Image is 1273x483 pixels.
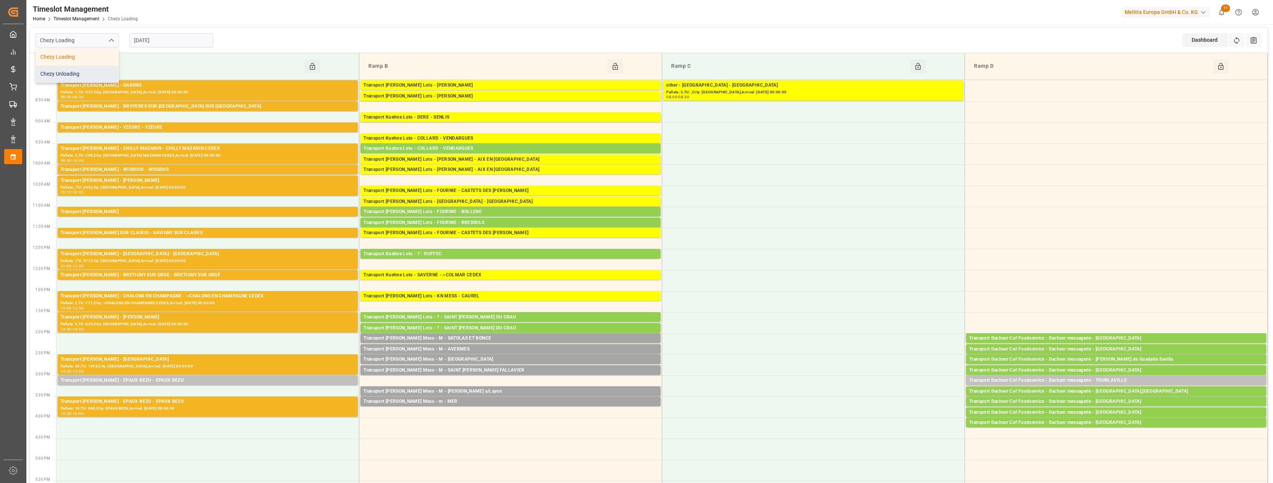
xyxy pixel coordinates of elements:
div: Pallets: ,TU: 93,City: [GEOGRAPHIC_DATA],Arrival: [DATE] 00:00:00 [969,384,1263,391]
div: Pallets: ,TU: 65,City: [GEOGRAPHIC_DATA],Arrival: [DATE] 00:00:00 [363,163,658,170]
div: Pallets: ,TU: 31,City: [GEOGRAPHIC_DATA][PERSON_NAME],Arrival: [DATE] 00:00:00 [363,374,658,381]
div: Pallets: 39,TU: 1393,City: [GEOGRAPHIC_DATA],Arrival: [DATE] 00:00:00 [61,363,355,370]
button: close menu [105,35,116,46]
div: Transport [PERSON_NAME] - EPAUX BEZU - EPAUX BEZU [61,377,355,384]
div: Pallets: 1,TU: ,City: EPAUX BEZU,Arrival: [DATE] 00:00:00 [61,384,355,391]
div: Transport Kuehne Lots - COLLARD - VENDARGUES [363,145,658,152]
div: Transport [PERSON_NAME] Mess - m - MER [363,398,658,405]
button: Melitta Europa GmbH & Co. KG [1122,5,1213,19]
div: Transport [PERSON_NAME] - CHALONS EN CHAMPAGNE - ~CHALONS EN CHAMPAGNE CEDEX [61,293,355,300]
a: Timeslot Management [53,16,99,21]
div: Pallets: 2,TU: 27,City: [GEOGRAPHIC_DATA],[GEOGRAPHIC_DATA],Arrival: [DATE] 00:00:00 [969,395,1263,402]
div: Transport [PERSON_NAME] - WISSOUS - WISSOUS [61,166,355,174]
div: Pallets: ,TU: 116,City: [GEOGRAPHIC_DATA],Arrival: [DATE] 00:00:00 [363,100,658,107]
div: Pallets: 1,TU: ,City: [GEOGRAPHIC_DATA],Arrival: [DATE] 00:00:00 [969,342,1263,349]
div: Pallets: 1,TU: ,City: CASTETS DES [PERSON_NAME],Arrival: [DATE] 00:00:00 [363,195,658,201]
div: Transport Dachser Cof Foodservice - Dachser messagerie - TOURLAVILLE [969,377,1263,384]
div: Pallets: 1,TU: 13,City: [GEOGRAPHIC_DATA],Arrival: [DATE] 00:00:00 [969,353,1263,360]
span: 4:30 PM [35,435,50,439]
div: Transport [PERSON_NAME] Lots - FOURNIE - CASTETS DES [PERSON_NAME] [363,229,658,237]
div: - [72,306,73,310]
div: Pallets: 14,TU: 544,City: [GEOGRAPHIC_DATA],Arrival: [DATE] 00:00:00 [363,152,658,159]
div: Pallets: 1,TU: 174,City: [GEOGRAPHIC_DATA],Arrival: [DATE] 00:00:00 [363,206,658,212]
div: Chezy Loading [36,49,119,66]
span: 3:30 PM [35,393,50,397]
div: 14:30 [61,370,72,373]
div: Pallets: ,TU: 245,City: [GEOGRAPHIC_DATA],Arrival: [DATE] 00:00:00 [61,184,355,191]
div: Pallets: 1,TU: 70,City: MER,Arrival: [DATE] 00:00:00 [363,405,658,412]
div: Transport [PERSON_NAME] Mess - M - [PERSON_NAME] s/Layon [363,388,658,395]
span: 3:00 PM [35,372,50,376]
button: Help Center [1230,4,1247,21]
div: Transport [PERSON_NAME] - BRETIGNY SUR ORGE - BRETIGNY SUR ORGE [61,271,355,279]
div: Transport [PERSON_NAME] - [PERSON_NAME] [61,314,355,321]
span: 10:30 AM [33,182,50,186]
div: Pallets: ,TU: 132,City: [GEOGRAPHIC_DATA],Arrival: [DATE] 00:00:00 [61,110,355,117]
div: Transport Dachser Cof Foodservice - Dachser messagerie - [GEOGRAPHIC_DATA] [969,409,1263,416]
div: Transport [PERSON_NAME] - EPAUX BEZU - EPAUX BEZU [61,398,355,405]
div: Transport Dachser Cof Foodservice - Dachser messagerie - [GEOGRAPHIC_DATA] [969,419,1263,427]
div: 09:30 [61,159,72,162]
div: - [72,412,73,415]
div: Transport [PERSON_NAME] Mess - M - SATOLAS ET BONCE [363,335,658,342]
span: 2:00 PM [35,330,50,334]
div: Transport [PERSON_NAME] - [PERSON_NAME] [61,177,355,184]
div: Transport [PERSON_NAME] - BRUYERES SUR [GEOGRAPHIC_DATA] SUR [GEOGRAPHIC_DATA] [61,103,355,110]
div: Pallets: 2,TU: ,City: BOLLENE,Arrival: [DATE] 00:00:00 [363,216,658,222]
div: 08:00 [61,95,72,99]
div: Transport [PERSON_NAME] SUR CLAIRIS - SAVIGNY SUR CLAIRIS [61,229,355,237]
div: Transport Kuehne Lots - SAVERNE - ~COLMAR CEDEX [363,271,658,279]
div: Pallets: 3,TU: 716,City: [GEOGRAPHIC_DATA][PERSON_NAME],Arrival: [DATE] 00:00:00 [363,321,658,328]
div: Transport Kuehne Lots - COLLARD - VENDARGUES [363,135,658,142]
div: Chezy Unloading [36,66,119,82]
div: Pallets: ,TU: 168,City: CASTETS DES [PERSON_NAME],Arrival: [DATE] 00:00:00 [363,237,658,243]
div: Pallets: ,TU: 127,City: [GEOGRAPHIC_DATA],Arrival: [DATE] 00:00:00 [61,216,355,222]
div: Transport [PERSON_NAME] [61,208,355,216]
div: Pallets: ,TU: 95,City: [GEOGRAPHIC_DATA],Arrival: [DATE] 00:00:00 [363,353,658,360]
div: Transport [PERSON_NAME] - [GEOGRAPHIC_DATA] - [GEOGRAPHIC_DATA] [61,250,355,258]
div: Transport [PERSON_NAME] Lots - [GEOGRAPHIC_DATA] - [GEOGRAPHIC_DATA] [363,198,658,206]
div: Pallets: 1,TU: 84,City: BRESSOLS,Arrival: [DATE] 00:00:00 [363,227,658,233]
div: Pallets: 16,TU: 192,City: [GEOGRAPHIC_DATA],Arrival: [DATE] 00:00:00 [363,142,658,149]
div: Transport Kuehne Lots - DERE - SENLIS [363,114,658,121]
input: Type to search/select [35,33,119,47]
div: 08:30 [678,95,689,99]
div: Pallets: ,TU: 50,City: [GEOGRAPHIC_DATA],Arrival: [DATE] 00:00:00 [969,427,1263,433]
div: Pallets: 1,TU: 537,City: [GEOGRAPHIC_DATA],Arrival: [DATE] 00:00:00 [61,89,355,96]
div: - [72,264,73,268]
div: 13:30 [73,306,84,310]
div: - [72,159,73,162]
div: Transport [PERSON_NAME] Mess - M - [GEOGRAPHIC_DATA] [363,356,658,363]
span: 5:30 PM [35,477,50,481]
div: Transport Dachser Cof Foodservice - Dachser messagerie - [GEOGRAPHIC_DATA] [969,367,1263,374]
span: 9:00 AM [35,119,50,123]
input: DD-MM-YYYY [130,33,213,47]
div: Ramp B [365,59,607,73]
div: Transport Dachser Cof Foodservice - Dachser messagerie - [GEOGRAPHIC_DATA] [969,335,1263,342]
div: 15:00 [73,370,84,373]
div: 10:00 [73,159,84,162]
span: 8:30 AM [35,98,50,102]
div: Transport [PERSON_NAME] Lots - ? - SAINT [PERSON_NAME] DU CRAU [363,314,658,321]
div: Transport [PERSON_NAME] Lots - [PERSON_NAME] - AIX EN [GEOGRAPHIC_DATA] [363,156,658,163]
div: Pallets: ,TU: 8,City: SATOLAS ET BONCE,Arrival: [DATE] 00:00:00 [363,342,658,349]
div: Pallets: 1,TU: 30,City: [GEOGRAPHIC_DATA],Arrival: [DATE] 00:00:00 [61,237,355,243]
div: Pallets: ,TU: 39,City: Beaulieu s/[GEOGRAPHIC_DATA],Arrival: [DATE] 00:00:00 [363,395,658,402]
div: Pallets: ,TU: 74,City: [GEOGRAPHIC_DATA] [GEOGRAPHIC_DATA],Arrival: [DATE] 00:00:00 [969,363,1263,370]
div: Transport [PERSON_NAME] Lots - FOURNIE - BOLLENE [363,208,658,216]
div: Transport [PERSON_NAME] Lots - KN MESS - CAUREL [363,293,658,300]
div: Transport Dachser Cof Foodservice - Dachser messagerie - [GEOGRAPHIC_DATA] [969,398,1263,405]
div: - [72,95,73,99]
div: Ramp D [971,59,1213,73]
div: Transport Dachser Cof Foodservice - Dachser messagerie - [PERSON_NAME] de Guadaira Sevilla [969,356,1263,363]
div: - [677,95,678,99]
div: Pallets: ,TU: 73,City: [GEOGRAPHIC_DATA],Arrival: [DATE] 00:00:00 [61,279,355,285]
div: 10:45 [73,190,84,194]
div: Pallets: 2,TU: 717,City: ~CHALONS EN CHAMPAGNE CEDEX,Arrival: [DATE] 00:00:00 [61,300,355,306]
div: Pallets: 31,TU: 512,City: CARQUEFOU,Arrival: [DATE] 00:00:00 [363,89,658,96]
div: Pallets: ,TU: 12,City: [GEOGRAPHIC_DATA],Arrival: [DATE] 00:00:00 [363,363,658,370]
div: Pallets: 2,TU: 208,City: [GEOGRAPHIC_DATA] MAZARIN CEDEX,Arrival: [DATE] 00:00:00 [61,152,355,159]
div: Ramp A [63,59,305,73]
div: Transport [PERSON_NAME] Mess - M - SAINT [PERSON_NAME] FALLAVIER [363,367,658,374]
div: Transport [PERSON_NAME] Lots - [PERSON_NAME] [363,93,658,100]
